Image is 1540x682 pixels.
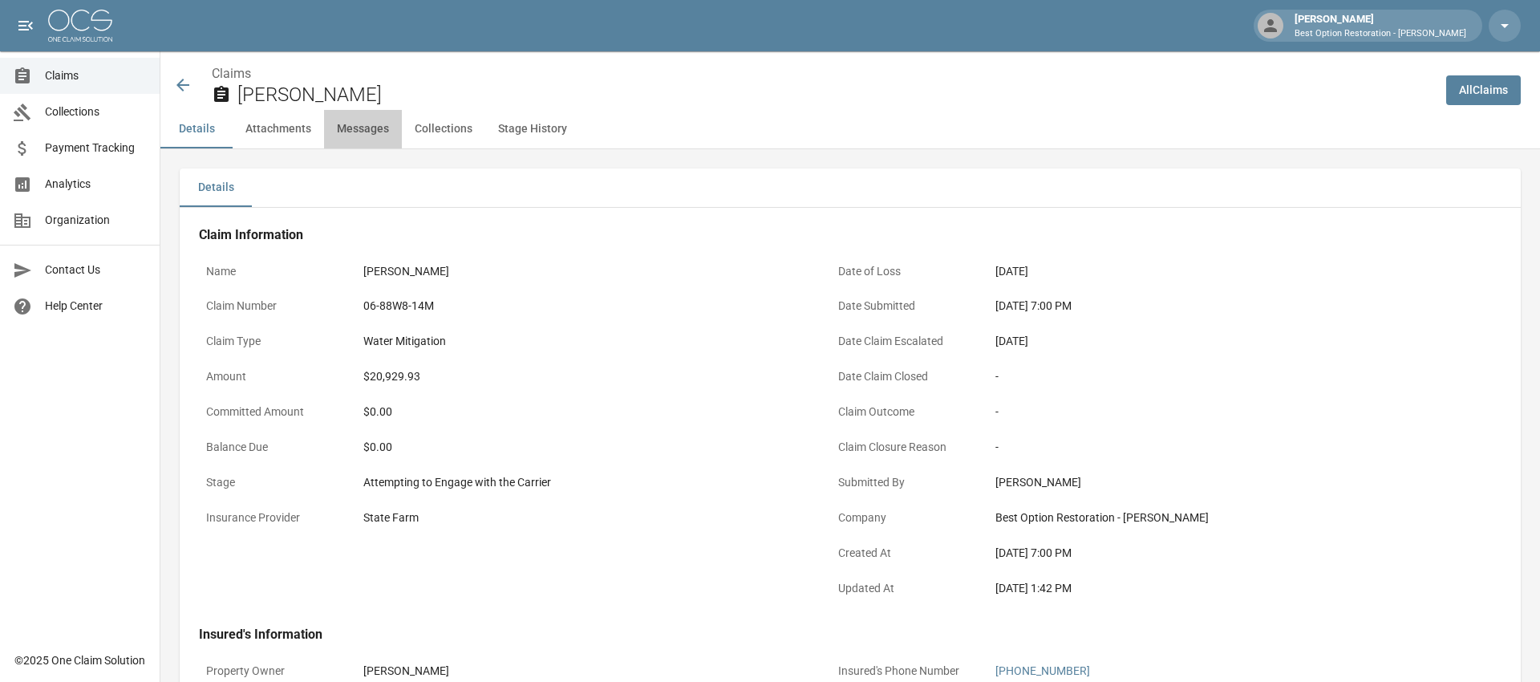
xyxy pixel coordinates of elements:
[995,664,1090,677] a: [PHONE_NUMBER]
[831,396,975,428] p: Claim Outcome
[402,110,485,148] button: Collections
[1446,75,1521,105] a: AllClaims
[180,168,1521,207] div: details tabs
[1295,27,1466,41] p: Best Option Restoration - [PERSON_NAME]
[45,140,147,156] span: Payment Tracking
[831,467,975,498] p: Submitted By
[45,298,147,315] span: Help Center
[10,10,42,42] button: open drawer
[45,104,147,120] span: Collections
[995,509,1437,526] div: Best Option Restoration - [PERSON_NAME]
[237,83,1433,107] h2: [PERSON_NAME]
[995,333,1437,350] div: [DATE]
[45,67,147,84] span: Claims
[831,256,975,287] p: Date of Loss
[831,538,975,569] p: Created At
[199,467,343,498] p: Stage
[995,368,1437,385] div: -
[995,474,1437,491] div: [PERSON_NAME]
[199,326,343,357] p: Claim Type
[199,361,343,392] p: Amount
[485,110,580,148] button: Stage History
[45,262,147,278] span: Contact Us
[199,502,343,534] p: Insurance Provider
[199,227,1444,243] h4: Claim Information
[199,627,1444,643] h4: Insured's Information
[831,573,975,604] p: Updated At
[160,110,233,148] button: Details
[14,652,145,668] div: © 2025 One Claim Solution
[160,110,1540,148] div: anchor tabs
[199,290,343,322] p: Claim Number
[363,263,804,280] div: [PERSON_NAME]
[831,326,975,357] p: Date Claim Escalated
[212,66,251,81] a: Claims
[995,439,1437,456] div: -
[363,509,804,526] div: State Farm
[1288,11,1473,40] div: [PERSON_NAME]
[48,10,112,42] img: ocs-logo-white-transparent.png
[199,432,343,463] p: Balance Due
[995,298,1437,315] div: [DATE] 7:00 PM
[831,361,975,392] p: Date Claim Closed
[363,439,804,456] div: $0.00
[363,404,804,420] div: $0.00
[363,298,804,315] div: 06-88W8-14M
[45,176,147,193] span: Analytics
[363,368,804,385] div: $20,929.93
[363,333,804,350] div: Water Mitigation
[363,663,804,680] div: [PERSON_NAME]
[233,110,324,148] button: Attachments
[831,290,975,322] p: Date Submitted
[995,263,1437,280] div: [DATE]
[995,545,1437,562] div: [DATE] 7:00 PM
[212,64,1433,83] nav: breadcrumb
[831,432,975,463] p: Claim Closure Reason
[180,168,252,207] button: Details
[199,256,343,287] p: Name
[45,212,147,229] span: Organization
[324,110,402,148] button: Messages
[363,474,804,491] div: Attempting to Engage with the Carrier
[995,580,1437,597] div: [DATE] 1:42 PM
[995,404,1437,420] div: -
[831,502,975,534] p: Company
[199,396,343,428] p: Committed Amount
